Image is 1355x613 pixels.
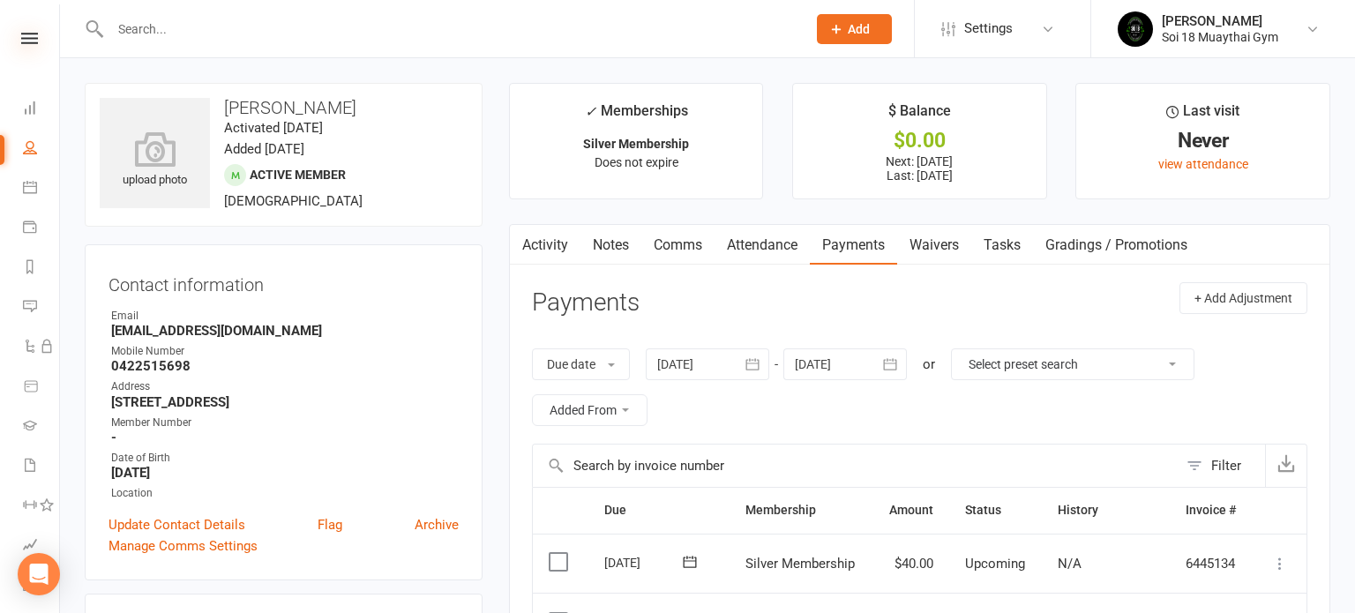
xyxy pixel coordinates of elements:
h3: [PERSON_NAME] [100,98,468,117]
input: Search by invoice number [533,445,1178,487]
button: Due date [532,348,630,380]
div: $0.00 [809,131,1030,150]
a: Gradings / Promotions [1033,225,1200,265]
div: Never [1092,131,1314,150]
a: Update Contact Details [109,514,245,535]
div: Memberships [585,100,688,132]
a: Notes [580,225,641,265]
span: [DEMOGRAPHIC_DATA] [224,193,363,209]
a: Reports [23,249,59,288]
p: Next: [DATE] Last: [DATE] [809,154,1030,183]
a: Assessments [23,527,59,566]
strong: Silver Membership [583,137,689,151]
img: thumb_image1716960047.png [1118,11,1153,47]
a: Activity [510,225,580,265]
a: Product Sales [23,368,59,407]
i: ✓ [585,103,596,120]
strong: [DATE] [111,465,459,481]
div: Member Number [111,415,459,431]
th: Invoice # [1170,488,1253,533]
a: Comms [641,225,715,265]
a: Flag [318,514,342,535]
a: Calendar [23,169,59,209]
button: Add [817,14,892,44]
strong: [STREET_ADDRESS] [111,394,459,410]
div: Email [111,308,459,325]
a: Attendance [715,225,810,265]
a: Archive [415,514,459,535]
th: History [1042,488,1170,533]
div: or [923,354,935,375]
span: Upcoming [965,556,1025,572]
a: Tasks [971,225,1033,265]
div: [DATE] [604,549,685,576]
a: Manage Comms Settings [109,535,258,557]
a: view attendance [1158,157,1248,171]
h3: Payments [532,289,640,317]
th: Amount [872,488,949,533]
strong: [EMAIL_ADDRESS][DOMAIN_NAME] [111,323,459,339]
div: Open Intercom Messenger [18,553,60,595]
div: upload photo [100,131,210,190]
th: Status [949,488,1042,533]
div: Last visit [1166,100,1239,131]
span: Active member [250,168,346,182]
span: Settings [964,9,1013,49]
a: Waivers [897,225,971,265]
time: Added [DATE] [224,141,304,157]
div: Address [111,378,459,395]
td: $40.00 [872,534,949,594]
span: Silver Membership [745,556,855,572]
time: Activated [DATE] [224,120,323,136]
a: Payments [23,209,59,249]
a: Dashboard [23,90,59,130]
a: People [23,130,59,169]
div: Date of Birth [111,450,459,467]
div: Filter [1211,455,1241,476]
div: Mobile Number [111,343,459,360]
input: Search... [105,17,794,41]
button: Added From [532,394,648,426]
span: Add [848,22,870,36]
strong: - [111,430,459,445]
div: $ Balance [888,100,951,131]
span: N/A [1058,556,1082,572]
td: 6445134 [1170,534,1253,594]
h3: Contact information [109,268,459,295]
button: Filter [1178,445,1265,487]
div: [PERSON_NAME] [1162,13,1278,29]
th: Due [588,488,730,533]
button: + Add Adjustment [1179,282,1307,314]
strong: 0422515698 [111,358,459,374]
div: Soi 18 Muaythai Gym [1162,29,1278,45]
a: Payments [810,225,897,265]
div: Location [111,485,459,502]
span: Does not expire [595,155,678,169]
th: Membership [730,488,872,533]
